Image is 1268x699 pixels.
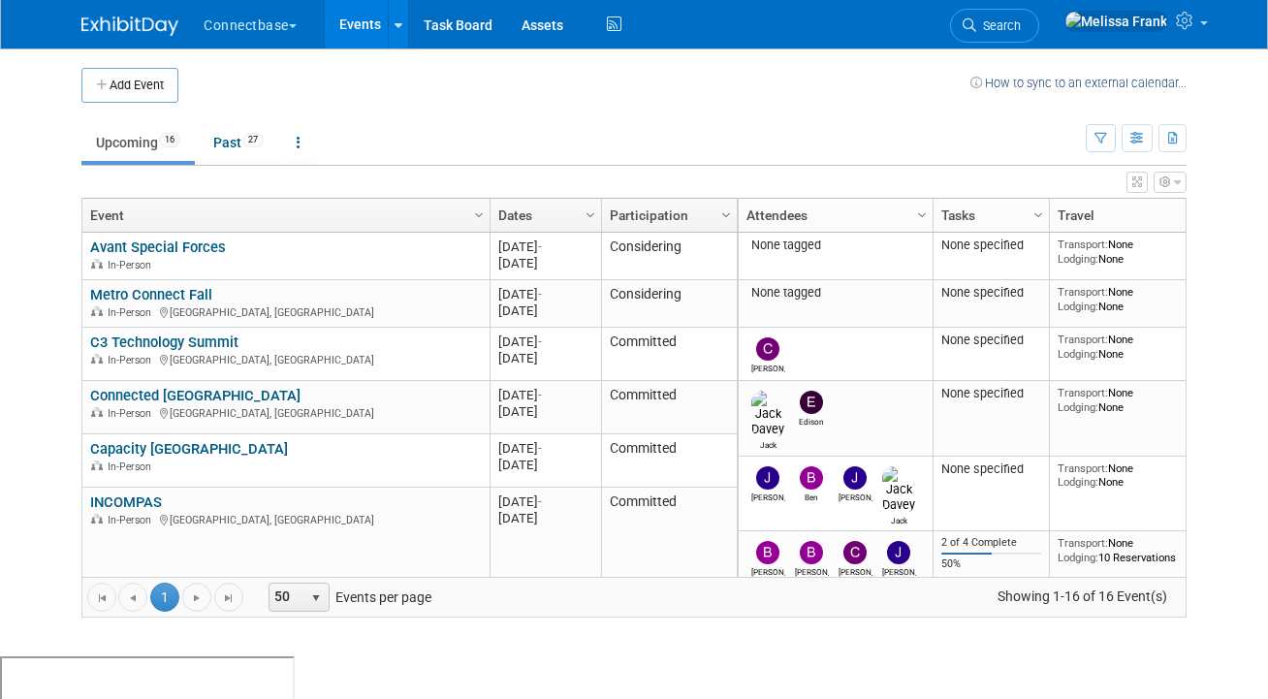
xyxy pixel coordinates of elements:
[941,557,1042,571] div: 50%
[498,199,588,232] a: Dates
[244,583,451,612] span: Events per page
[843,541,867,564] img: Colleen Gallagher
[1184,199,1205,228] a: Column Settings
[976,18,1021,33] span: Search
[746,238,926,253] div: None tagged
[941,386,1042,401] div: None specified
[498,286,592,302] div: [DATE]
[90,511,481,527] div: [GEOGRAPHIC_DATA], [GEOGRAPHIC_DATA]
[843,466,867,490] img: James Grant
[498,457,592,473] div: [DATE]
[882,513,916,525] div: Jack Davey
[221,590,237,606] span: Go to the last page
[189,590,205,606] span: Go to the next page
[1058,461,1108,475] span: Transport:
[87,583,116,612] a: Go to the first page
[1058,285,1108,299] span: Transport:
[90,238,226,256] a: Avant Special Forces
[538,494,542,509] span: -
[269,584,302,611] span: 50
[90,334,238,351] a: C3 Technology Summit
[498,350,592,366] div: [DATE]
[601,328,737,381] td: Committed
[1064,11,1168,32] img: Melissa Frank
[125,590,141,606] span: Go to the previous page
[941,238,1042,253] div: None specified
[90,199,477,232] a: Event
[941,285,1042,301] div: None specified
[108,461,157,473] span: In-Person
[610,199,724,232] a: Participation
[941,333,1042,348] div: None specified
[90,351,481,367] div: [GEOGRAPHIC_DATA], [GEOGRAPHIC_DATA]
[756,466,779,490] img: John Giblin
[90,303,481,320] div: [GEOGRAPHIC_DATA], [GEOGRAPHIC_DATA]
[91,514,103,524] img: In-Person Event
[498,510,592,526] div: [DATE]
[882,564,916,577] div: John Reumann
[538,334,542,349] span: -
[1058,386,1108,399] span: Transport:
[1058,551,1098,564] span: Lodging:
[498,440,592,457] div: [DATE]
[751,437,785,450] div: Jack Davey
[1030,207,1046,223] span: Column Settings
[941,461,1042,477] div: None specified
[1029,199,1050,228] a: Column Settings
[882,466,916,513] img: Jack Davey
[751,564,785,577] div: Brian Maggiacomo
[498,403,592,420] div: [DATE]
[1058,199,1191,232] a: Travel
[159,133,180,147] span: 16
[800,541,823,564] img: Brian Duffner
[581,199,602,228] a: Column Settings
[538,388,542,402] span: -
[950,9,1039,43] a: Search
[90,387,301,404] a: Connected [GEOGRAPHIC_DATA]
[751,391,785,437] img: Jack Davey
[839,564,872,577] div: Colleen Gallagher
[601,381,737,434] td: Committed
[118,583,147,612] a: Go to the previous page
[980,583,1186,610] span: Showing 1-16 of 16 Event(s)
[601,280,737,328] td: Considering
[91,259,103,269] img: In-Person Event
[601,434,737,488] td: Committed
[912,199,934,228] a: Column Settings
[941,536,1042,550] div: 2 of 4 Complete
[214,583,243,612] a: Go to the last page
[90,286,212,303] a: Metro Connect Fall
[756,541,779,564] img: Brian Maggiacomo
[108,259,157,271] span: In-Person
[94,590,110,606] span: Go to the first page
[81,124,195,161] a: Upcoming16
[795,564,829,577] div: Brian Duffner
[800,466,823,490] img: Ben Edmond
[1058,475,1098,489] span: Lodging:
[746,199,920,232] a: Attendees
[90,493,162,511] a: INCOMPAS
[242,133,264,147] span: 27
[1058,238,1108,251] span: Transport:
[1058,386,1197,414] div: None None
[795,490,829,502] div: Ben Edmond
[91,461,103,470] img: In-Person Event
[81,16,178,36] img: ExhibitDay
[471,207,487,223] span: Column Settings
[1058,461,1197,490] div: None None
[1058,252,1098,266] span: Lodging:
[308,590,324,606] span: select
[751,490,785,502] div: John Giblin
[469,199,491,228] a: Column Settings
[800,391,823,414] img: Edison Smith-Stubbs
[1058,536,1197,564] div: None 10 Reservations
[108,407,157,420] span: In-Person
[756,337,779,361] img: Carmine Caporelli
[538,239,542,254] span: -
[914,207,930,223] span: Column Settings
[108,514,157,526] span: In-Person
[1058,400,1098,414] span: Lodging:
[108,306,157,319] span: In-Person
[751,361,785,373] div: Carmine Caporelli
[498,493,592,510] div: [DATE]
